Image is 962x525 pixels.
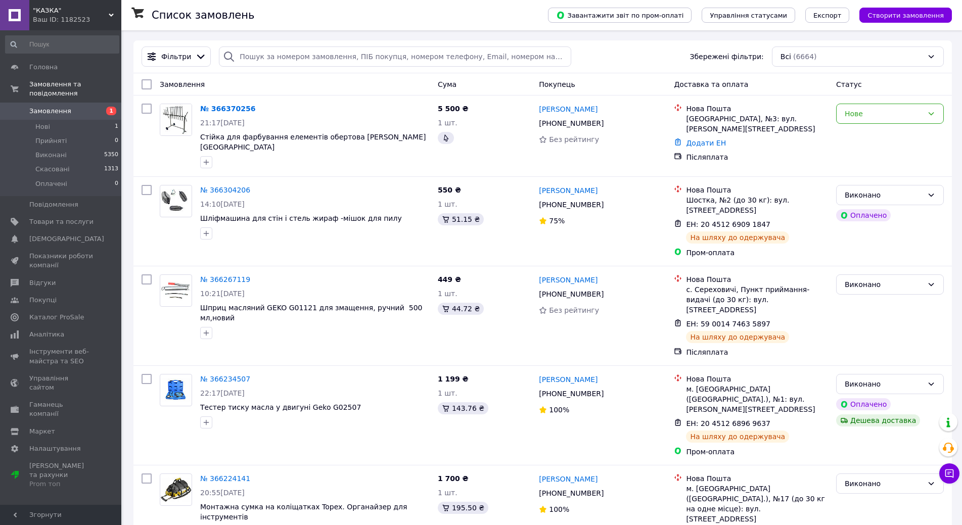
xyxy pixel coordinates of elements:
span: Нові [35,122,50,131]
div: [PHONE_NUMBER] [537,116,606,130]
span: Збережені фільтри: [690,52,763,62]
span: Без рейтингу [549,135,599,144]
h1: Список замовлень [152,9,254,21]
a: Монтажна сумка на коліщатках Topex. Органайзер для інструментів [200,503,407,521]
a: Стійка для фарбування елементів обертова [PERSON_NAME][GEOGRAPHIC_DATA] [200,133,426,151]
span: Оплачені [35,179,67,188]
img: Фото товару [160,189,192,213]
div: 44.72 ₴ [438,303,484,315]
span: 1 шт. [438,489,457,497]
span: 1 [106,107,116,115]
button: Управління статусами [702,8,795,23]
span: ЕН: 20 4512 6909 1847 [686,220,770,228]
span: Статус [836,80,862,88]
input: Пошук [5,35,119,54]
div: Виконано [845,378,923,390]
span: Експорт [813,12,842,19]
span: [DEMOGRAPHIC_DATA] [29,234,104,244]
div: На шляху до одержувача [686,431,789,443]
div: Післяплата [686,347,828,357]
input: Пошук за номером замовлення, ПІБ покупця, номером телефону, Email, номером накладної [219,46,571,67]
span: Товари та послуги [29,217,94,226]
div: Ваш ID: 1182523 [33,15,121,24]
a: [PERSON_NAME] [539,275,598,285]
span: Відгуки [29,278,56,288]
span: 1 шт. [438,290,457,298]
span: 550 ₴ [438,186,461,194]
div: Пром-оплата [686,248,828,258]
div: Післяплата [686,152,828,162]
a: № 366370256 [200,105,255,113]
span: Покупці [29,296,57,305]
span: 1313 [104,165,118,174]
span: Тестер тиску масла у двигуні Geko G02507 [200,403,361,411]
div: Дешева доставка [836,414,920,426]
a: [PERSON_NAME] [539,474,598,484]
a: Створити замовлення [849,11,952,19]
span: 1 шт. [438,389,457,397]
div: 195.50 ₴ [438,502,488,514]
button: Експорт [805,8,850,23]
span: Маркет [29,427,55,436]
span: "КАЗКА" [33,6,109,15]
span: 75% [549,217,565,225]
a: Фото товару [160,185,192,217]
button: Створити замовлення [859,8,952,23]
a: № 366224141 [200,474,250,483]
div: м. [GEOGRAPHIC_DATA] ([GEOGRAPHIC_DATA].), №1: вул. [PERSON_NAME][STREET_ADDRESS] [686,384,828,414]
span: 1 [115,122,118,131]
span: 1 199 ₴ [438,375,469,383]
div: Нова Пошта [686,274,828,284]
a: [PERSON_NAME] [539,374,598,385]
img: Фото товару [160,104,192,135]
span: 449 ₴ [438,275,461,283]
span: Каталог ProSale [29,313,84,322]
div: Нове [845,108,923,119]
span: 22:17[DATE] [200,389,245,397]
a: № 366304206 [200,186,250,194]
a: № 366267119 [200,275,250,283]
div: Шостка, №2 (до 30 кг): вул. [STREET_ADDRESS] [686,195,828,215]
a: Фото товару [160,104,192,136]
span: Доставка та оплата [674,80,748,88]
span: Повідомлення [29,200,78,209]
span: (6664) [793,53,817,61]
span: 100% [549,406,569,414]
span: 10:21[DATE] [200,290,245,298]
div: Нова Пошта [686,185,828,195]
div: [PHONE_NUMBER] [537,287,606,301]
img: Фото товару [160,378,192,402]
span: Покупець [539,80,575,88]
span: Виконані [35,151,67,160]
span: Фільтри [161,52,191,62]
a: Шприц масляний GEKO G01121 для змащення, ручний 500 мл,новий [200,304,422,322]
div: [PHONE_NUMBER] [537,198,606,212]
span: 100% [549,505,569,513]
span: 20:55[DATE] [200,489,245,497]
div: [PHONE_NUMBER] [537,486,606,500]
img: Фото товару [160,279,192,303]
div: Оплачено [836,209,891,221]
a: Фото товару [160,374,192,406]
div: [PHONE_NUMBER] [537,387,606,401]
span: Гаманець компанії [29,400,94,418]
a: [PERSON_NAME] [539,104,598,114]
div: 51.15 ₴ [438,213,484,225]
a: Шліфмашина для стін і стель жираф -мішок для пилу [200,214,402,222]
button: Чат з покупцем [939,463,959,484]
div: [GEOGRAPHIC_DATA], №3: вул. [PERSON_NAME][STREET_ADDRESS] [686,114,828,134]
span: ЕН: 59 0014 7463 5897 [686,320,770,328]
button: Завантажити звіт по пром-оплаті [548,8,692,23]
div: Нова Пошта [686,374,828,384]
span: Cума [438,80,456,88]
div: Пром-оплата [686,447,828,457]
span: 1 700 ₴ [438,474,469,483]
span: Завантажити звіт по пром-оплаті [556,11,683,20]
img: Фото товару [160,478,192,502]
span: Замовлення [160,80,205,88]
span: Аналітика [29,330,64,339]
div: На шляху до одержувача [686,331,789,343]
div: Нова Пошта [686,473,828,484]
